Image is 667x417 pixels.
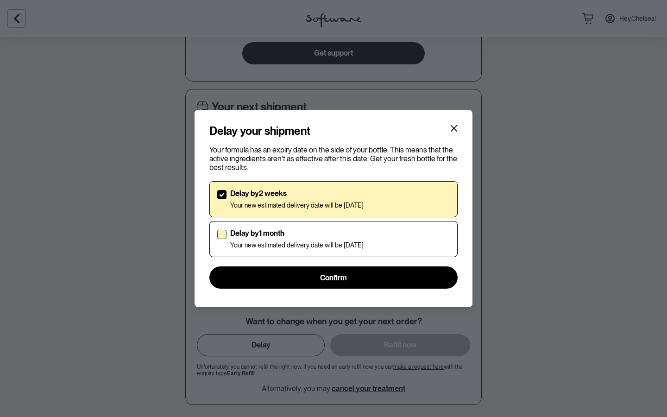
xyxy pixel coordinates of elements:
p: Delay by 1 month [230,229,364,238]
p: Your new estimated delivery date will be [DATE] [230,202,364,209]
button: Close [447,121,461,136]
h4: Delay your shipment [209,125,310,138]
button: Confirm [209,266,458,289]
p: Your new estimated delivery date will be [DATE] [230,241,364,249]
p: Delay by 2 weeks [230,189,364,198]
p: Your formula has an expiry date on the side of your bottle. This means that the active ingredient... [209,145,458,172]
span: Confirm [320,273,347,282]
